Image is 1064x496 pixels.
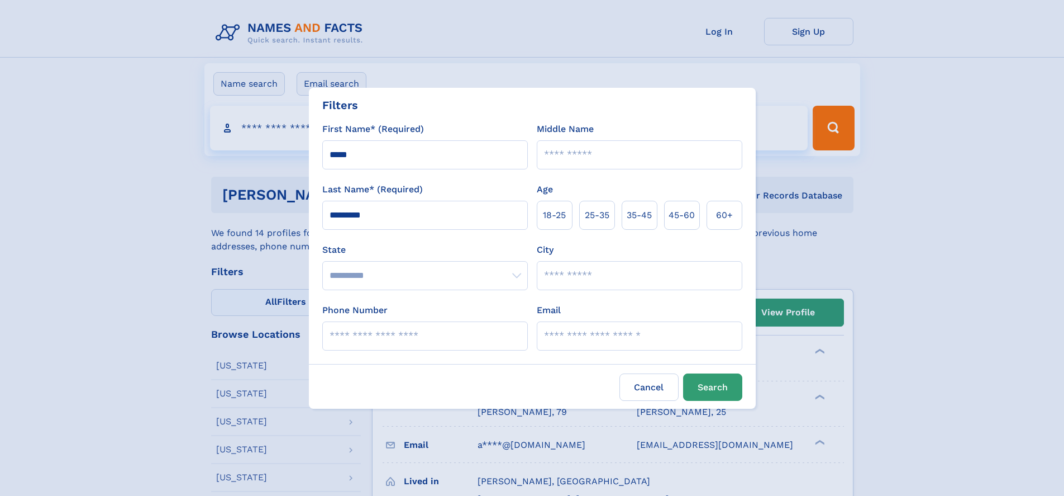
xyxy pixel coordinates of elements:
[619,374,679,401] label: Cancel
[322,304,388,317] label: Phone Number
[322,122,424,136] label: First Name* (Required)
[627,209,652,222] span: 35‑45
[537,183,553,196] label: Age
[543,209,566,222] span: 18‑25
[322,243,528,257] label: State
[322,183,423,196] label: Last Name* (Required)
[716,209,733,222] span: 60+
[322,97,358,114] div: Filters
[669,209,695,222] span: 45‑60
[537,304,561,317] label: Email
[537,243,554,257] label: City
[683,374,742,401] button: Search
[585,209,609,222] span: 25‑35
[537,122,594,136] label: Middle Name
